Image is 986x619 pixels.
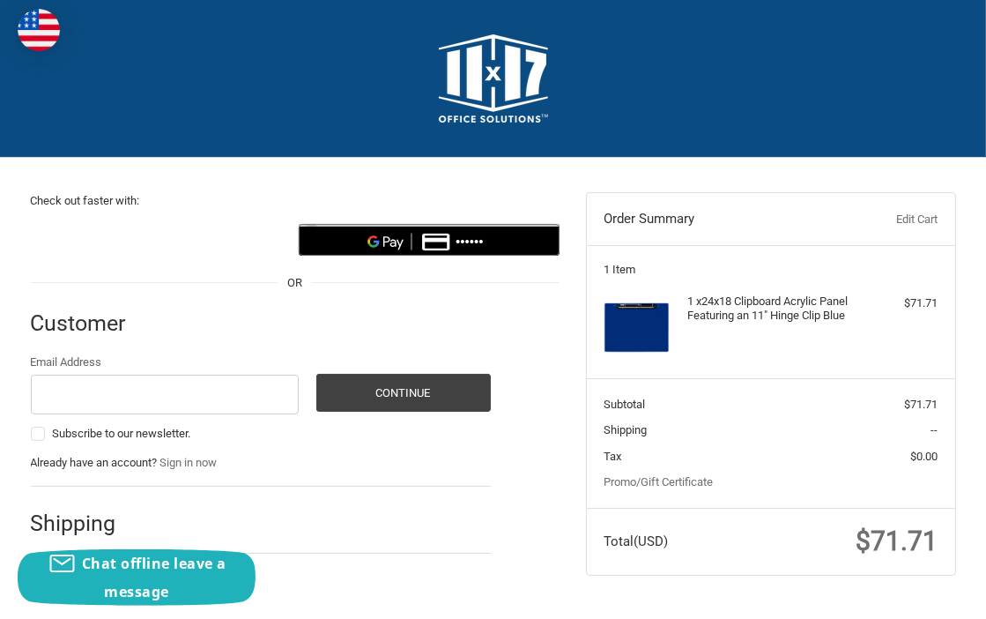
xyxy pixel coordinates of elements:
span: Total (USD) [604,533,668,549]
h3: Order Summary [604,211,833,228]
span: $71.71 [904,398,938,411]
span: Chat offline leave a message [82,554,226,601]
span: OR [278,274,311,292]
p: Check out faster with: [31,192,560,210]
a: Edit Cart [833,211,938,228]
button: Chat offline leave a message [18,549,256,606]
button: Continue [316,374,491,412]
img: 11x17.com [439,34,548,123]
text: •••••• [456,234,484,249]
h4: 1 x 24x18 Clipboard Acrylic Panel Featuring an 11" Hinge Clip Blue [687,295,850,324]
span: Subtotal [604,398,645,411]
span: Shipping [604,423,647,436]
a: Sign in now [160,456,218,469]
span: $71.71 [856,526,938,556]
span: $0.00 [910,450,938,463]
img: duty and tax information for United States [18,9,60,51]
h2: Customer [31,309,134,337]
span: -- [930,423,938,436]
p: Already have an account? [31,454,491,472]
button: Google Pay [299,224,560,256]
div: $71.71 [854,295,938,312]
h3: 1 Item [604,263,938,277]
h2: Shipping [31,510,134,537]
span: Tax [604,450,621,463]
a: Promo/Gift Certificate [604,475,713,488]
label: Email Address [31,354,300,371]
span: Subscribe to our newsletter. [52,427,190,440]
